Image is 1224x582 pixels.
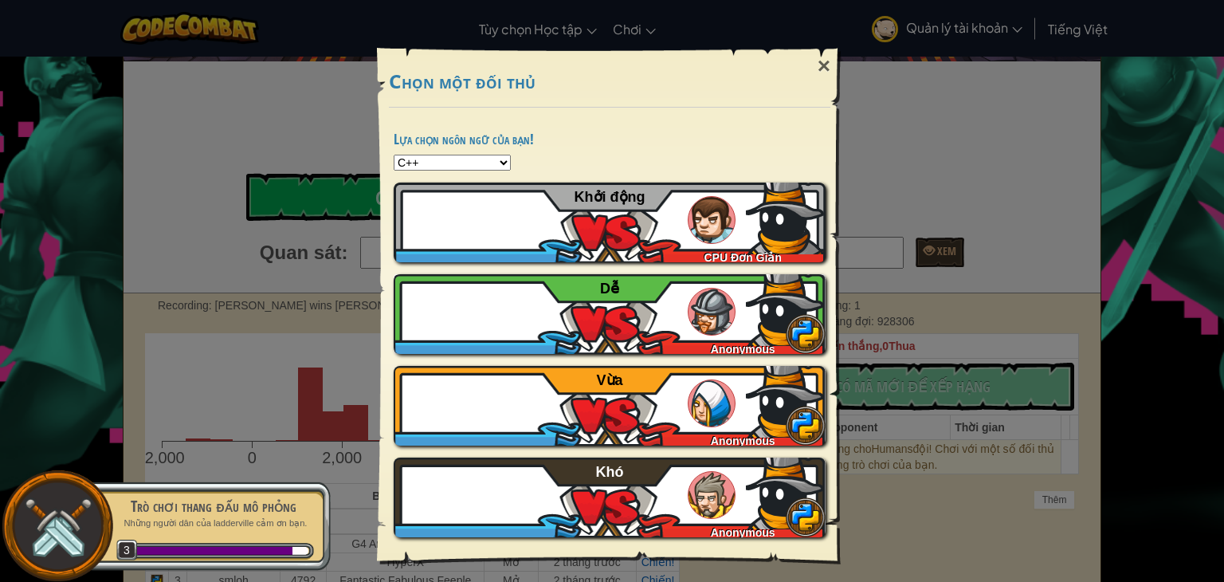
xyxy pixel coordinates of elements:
[394,132,826,147] h4: Lựa chọn ngôn ngữ của bạn!
[394,183,826,262] a: CPU Đơn Giản
[688,288,736,336] img: humans_ladder_easy.png
[746,175,826,254] img: ydwmskAAAAGSURBVAMA1zIdaJYLXsYAAAAASUVORK5CYII=
[389,71,830,92] h3: Chọn một đối thủ
[711,343,775,356] span: Anonymous
[22,490,94,563] img: swords.png
[688,471,736,519] img: humans_ladder_hard.png
[600,281,619,297] span: Dễ̉
[688,196,736,244] img: humans_ladder_tutorial.png
[704,251,782,264] span: CPU Đơn Giản
[394,274,826,354] a: Anonymous
[394,458,826,537] a: Anonymous
[394,366,826,446] a: Anonymous
[113,495,314,517] div: Trò chơi thang đấu mô phỏng
[116,540,138,561] span: 3
[597,372,623,388] span: Vừa
[711,435,775,447] span: Anonymous
[575,189,645,205] span: Khởi động
[711,526,775,539] span: Anonymous
[688,379,736,427] img: humans_ladder_medium.png
[746,358,826,438] img: ydwmskAAAAGSURBVAMA1zIdaJYLXsYAAAAASUVORK5CYII=
[113,517,314,529] p: Những người dân của ladderville cảm ơn bạn.
[746,266,826,346] img: ydwmskAAAAGSURBVAMA1zIdaJYLXsYAAAAASUVORK5CYII=
[746,450,826,529] img: ydwmskAAAAGSURBVAMA1zIdaJYLXsYAAAAASUVORK5CYII=
[806,43,842,89] div: ×
[596,464,624,480] span: Khó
